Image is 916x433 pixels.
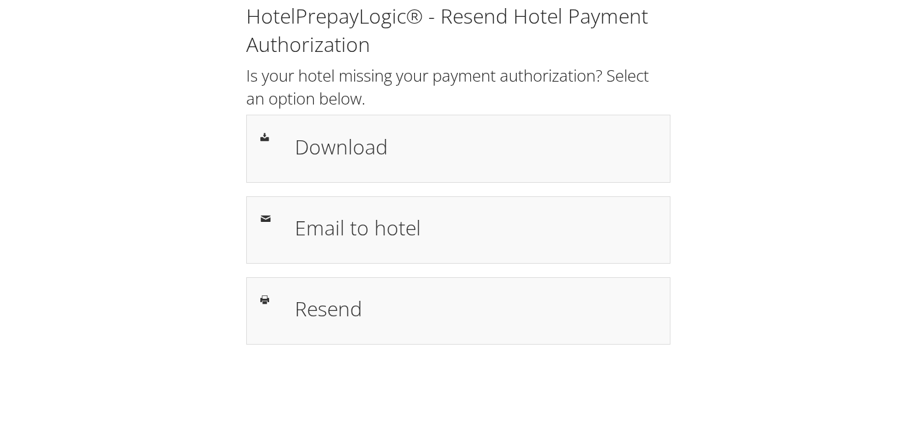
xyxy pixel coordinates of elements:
[246,2,670,59] h1: HotelPrepayLogic® - Resend Hotel Payment Authorization
[295,212,656,243] h1: Email to hotel
[246,64,670,109] h2: Is your hotel missing your payment authorization? Select an option below.
[246,196,670,264] a: Email to hotel
[295,132,656,162] h1: Download
[246,277,670,345] a: Resend
[295,293,656,324] h1: Resend
[246,115,670,182] a: Download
